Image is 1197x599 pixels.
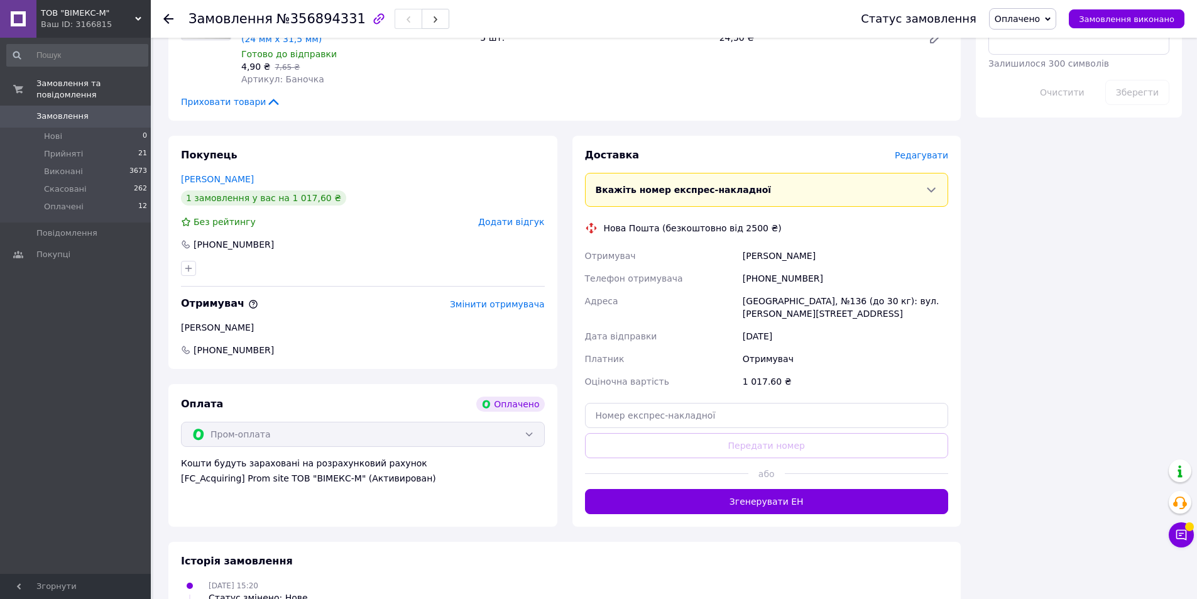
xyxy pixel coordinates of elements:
span: Змінити отримувача [450,299,545,309]
span: Оплачені [44,201,84,212]
span: Замовлення виконано [1079,14,1174,24]
button: Замовлення виконано [1069,9,1184,28]
span: Платник [585,354,625,364]
div: Нова Пошта (безкоштовно від 2500 ₴) [601,222,785,234]
span: Виконані [44,166,83,177]
span: 4,90 ₴ [241,62,270,72]
a: [PERSON_NAME] [181,174,254,184]
a: Редагувати [923,25,948,50]
span: Оплачено [995,14,1040,24]
span: Історія замовлення [181,555,293,567]
div: 1 замовлення у вас на 1 017,60 ₴ [181,190,346,206]
span: Редагувати [895,150,948,160]
div: [GEOGRAPHIC_DATA], №136 (до 30 кг): вул. [PERSON_NAME][STREET_ADDRESS] [740,290,951,325]
span: Дата відправки [585,331,657,341]
div: [PERSON_NAME] [181,321,545,334]
span: Отримувач [585,251,636,261]
span: 21 [138,148,147,160]
span: 3673 [129,166,147,177]
span: 7,65 ₴ [275,63,300,72]
span: Вкажіть номер експрес-накладної [596,185,772,195]
div: [PHONE_NUMBER] [740,267,951,290]
span: Повідомлення [36,228,97,239]
span: Покупець [181,149,238,161]
span: [DATE] 15:20 [209,581,258,590]
span: Покупці [36,249,70,260]
span: Телефон отримувача [585,273,683,283]
span: Залишилося 300 символів [988,58,1109,69]
div: [PHONE_NUMBER] [192,238,275,251]
button: Чат з покупцем [1169,522,1194,547]
div: 1 017.60 ₴ [740,370,951,393]
span: Адреса [585,296,618,306]
span: або [748,468,785,480]
span: Артикул: Баночка [241,74,324,84]
div: Повернутися назад [163,13,173,25]
span: 262 [134,184,147,195]
span: Замовлення [36,111,89,122]
span: №356894331 [276,11,366,26]
span: Додати відгук [478,217,544,227]
span: Нові [44,131,62,142]
span: Замовлення та повідомлення [36,78,151,101]
div: Отримувач [740,348,951,370]
span: Готово до відправки [241,49,337,59]
div: Кошти будуть зараховані на розрахунковий рахунок [181,457,545,485]
span: [PHONE_NUMBER] [192,344,275,356]
span: ТОВ "ВІМЕКС-М" [41,8,135,19]
span: Отримувач [181,297,258,309]
div: Статус замовлення [861,13,976,25]
div: 5 шт. [475,29,714,47]
span: Оплата [181,398,223,410]
div: 24,50 ₴ [714,29,918,47]
div: [FC_Acquiring] Prom site ТОВ "ВІМЕКС-М" (Активирован) [181,472,545,485]
span: Без рейтингу [194,217,256,227]
span: Доставка [585,149,640,161]
input: Пошук [6,44,148,67]
div: [PERSON_NAME] [740,245,951,267]
span: Скасовані [44,184,87,195]
span: 0 [143,131,147,142]
input: Номер експрес-накладної [585,403,949,428]
span: Замовлення [189,11,273,26]
button: Згенерувати ЕН [585,489,949,514]
div: Ваш ID: 3166815 [41,19,151,30]
div: Оплачено [476,397,544,412]
span: Оціночна вартість [585,376,669,387]
div: [DATE] [740,325,951,348]
span: Приховати товари [181,96,281,108]
span: Прийняті [44,148,83,160]
span: 12 [138,201,147,212]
